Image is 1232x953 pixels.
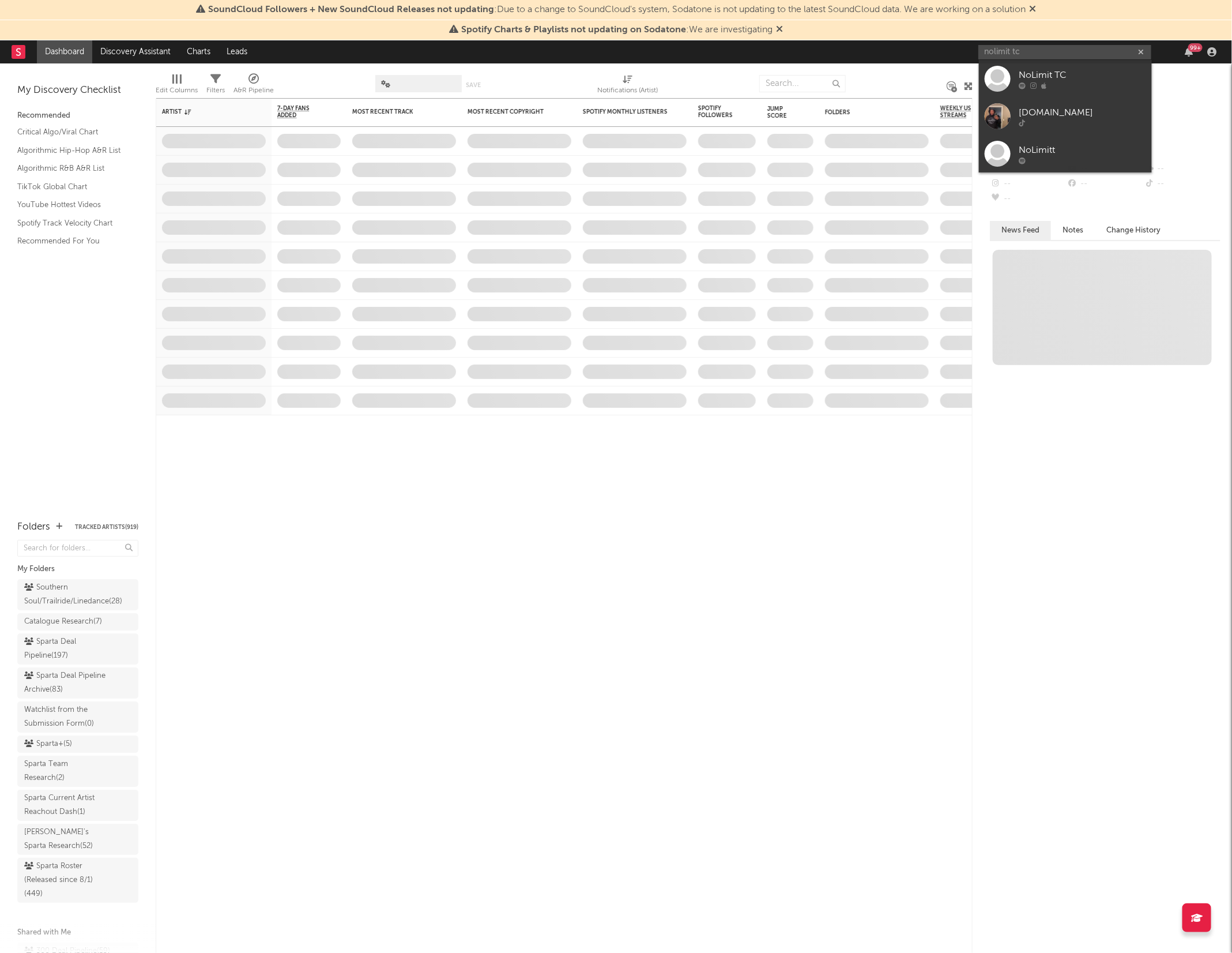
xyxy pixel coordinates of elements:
button: Change History [1095,221,1172,240]
div: Most Recent Track [352,108,439,115]
div: Spotify Followers [698,105,739,119]
div: Edit Columns [156,84,198,97]
div: Most Recent Copyright [468,108,554,115]
span: Spotify Charts & Playlists not updating on Sodatone [461,25,686,35]
input: Search... [759,75,846,92]
a: Sparta+(5) [17,736,138,753]
div: [PERSON_NAME]'s Sparta Research ( 52 ) [24,826,106,853]
div: NoLimitt [1019,144,1146,157]
div: Sparta Deal Pipeline ( 197 ) [24,635,106,663]
span: Weekly US Streams [940,105,981,119]
div: [DOMAIN_NAME] [1019,106,1146,120]
div: Edit Columns [156,69,198,103]
a: Catalogue Research(7) [17,613,138,631]
button: Tracked Artists(919) [75,524,138,530]
a: Sparta Roster (Released since 8/1)(449) [17,858,138,903]
div: A&R Pipeline [233,84,274,97]
a: Leads [218,40,255,63]
div: Sparta Current Artist Reachout Dash ( 1 ) [24,791,106,819]
div: Sparta+ ( 5 ) [24,737,72,751]
span: Dismiss [776,25,783,35]
a: YouTube Hottest Videos [17,198,127,211]
div: My Folders [17,562,138,576]
div: Filters [206,69,225,103]
a: [DOMAIN_NAME] [979,97,1152,135]
span: 7-Day Fans Added [277,105,323,119]
span: : Due to a change to SoundCloud's system, Sodatone is not updating to the latest SoundCloud data.... [208,5,1026,14]
div: Folders [17,520,50,534]
div: 99 + [1188,43,1203,52]
button: Notes [1051,221,1095,240]
a: Recommended For You [17,235,127,247]
span: : We are investigating [461,25,773,35]
a: Sparta Current Artist Reachout Dash(1) [17,790,138,821]
div: -- [990,177,1067,192]
a: Dashboard [37,40,92,63]
div: NoLimit TC [1019,69,1146,82]
div: Shared with Me [17,926,138,940]
a: [PERSON_NAME]'s Sparta Research(52) [17,824,138,855]
div: -- [990,192,1067,207]
div: Folders [825,109,911,116]
a: Discovery Assistant [92,40,179,63]
span: SoundCloud Followers + New SoundCloud Releases not updating [208,5,494,14]
div: My Discovery Checklist [17,84,138,97]
div: Catalogue Research ( 7 ) [24,615,102,629]
a: Algorithmic Hip-Hop A&R List [17,144,127,157]
div: Watchlist from the Submission Form ( 0 ) [24,703,106,731]
a: Algorithmic R&B A&R List [17,162,127,175]
div: Jump Score [767,106,796,119]
a: Southern Soul/Trailride/Linedance(28) [17,579,138,610]
a: NoLimit TC [979,60,1152,97]
button: 99+ [1185,47,1193,57]
div: A&R Pipeline [233,69,274,103]
a: Charts [179,40,218,63]
a: Sparta Team Research(2) [17,756,138,787]
div: -- [1144,162,1220,177]
button: News Feed [990,221,1051,240]
div: Filters [206,84,225,97]
a: Spotify Track Velocity Chart [17,217,127,230]
div: Sparta Deal Pipeline Archive ( 83 ) [24,669,106,697]
input: Search for artists [978,45,1151,59]
div: Notifications (Artist) [598,84,658,97]
a: Watchlist from the Submission Form(0) [17,701,138,733]
input: Search for folders... [17,540,138,557]
div: Sparta Roster (Released since 8/1) ( 449 ) [24,860,106,901]
div: -- [1067,177,1143,192]
div: Southern Soul/Trailride/Linedance ( 28 ) [24,581,122,609]
div: Sparta Team Research ( 2 ) [24,757,106,785]
div: Notifications (Artist) [598,69,658,103]
a: Critical Algo/Viral Chart [17,126,127,138]
div: Artist [162,108,248,115]
div: Recommended [17,109,138,123]
span: Dismiss [1029,5,1036,14]
a: Sparta Deal Pipeline Archive(83) [17,667,138,699]
a: TikTok Global Chart [17,181,127,193]
button: Save [466,82,481,88]
div: -- [1144,177,1220,192]
a: Sparta Deal Pipeline(197) [17,633,138,665]
a: NoLimitt [979,135,1152,172]
div: Spotify Monthly Listeners [583,108,669,115]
